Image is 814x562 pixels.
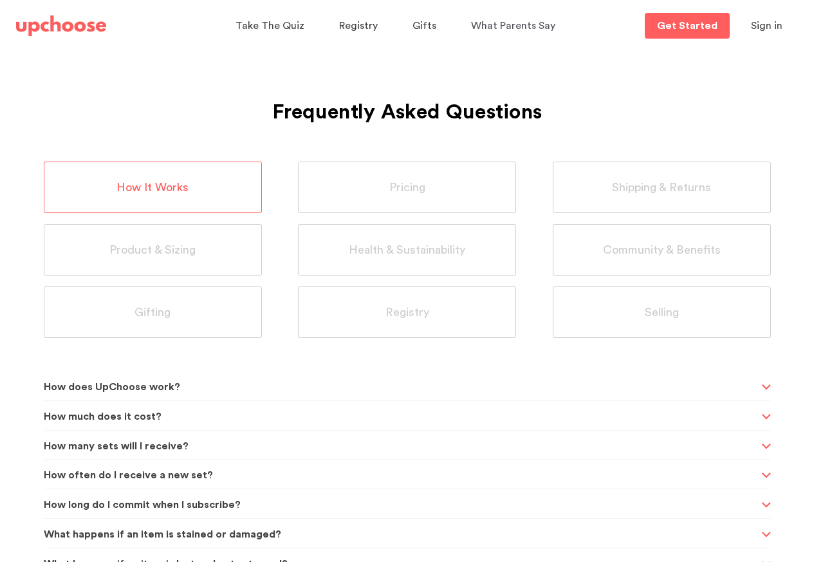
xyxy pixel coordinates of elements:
[735,13,799,39] button: Sign in
[44,519,758,550] span: What happens if an item is stained or damaged?
[16,15,106,36] img: UpChoose
[751,21,782,31] span: Sign in
[44,68,771,129] h1: Frequently Asked Questions
[16,13,106,39] a: UpChoose
[645,305,679,320] span: Selling
[116,180,189,195] span: How It Works
[471,14,559,39] a: What Parents Say
[134,305,171,320] span: Gifting
[385,305,429,320] span: Registry
[612,180,711,195] span: Shipping & Returns
[389,180,425,195] span: Pricing
[44,489,758,521] span: How long do I commit when I subscribe?
[236,21,304,31] span: Take The Quiz
[339,21,378,31] span: Registry
[44,431,758,462] span: How many sets will I receive?
[412,21,436,31] span: Gifts
[412,14,440,39] a: Gifts
[645,13,730,39] a: Get Started
[657,21,717,31] p: Get Started
[109,243,196,258] span: Product & Sizing
[44,460,758,491] span: How often do I receive a new set?
[603,243,721,258] span: Community & Benefits
[349,243,465,258] span: Health & Sustainability
[236,14,308,39] a: Take The Quiz
[339,14,382,39] a: Registry
[44,371,758,403] span: How does UpChoose work?
[471,21,555,31] span: What Parents Say
[44,401,758,433] span: How much does it cost?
